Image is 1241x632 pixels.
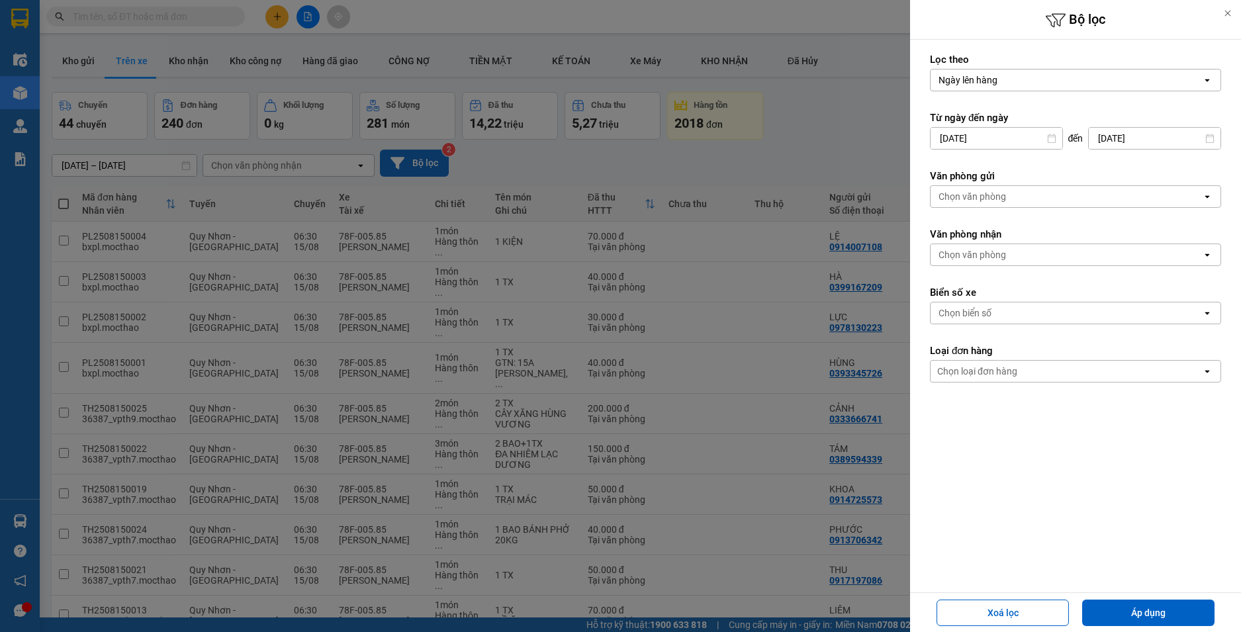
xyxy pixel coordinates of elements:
[1202,249,1213,260] svg: open
[1202,191,1213,202] svg: open
[939,73,997,87] div: Ngày lên hàng
[937,600,1069,626] button: Xoá lọc
[1082,600,1215,626] button: Áp dụng
[1089,128,1220,149] input: Select a date.
[937,365,1017,378] div: Chọn loại đơn hàng
[939,248,1006,261] div: Chọn văn phòng
[930,169,1221,183] label: Văn phòng gửi
[1202,366,1213,377] svg: open
[930,111,1221,124] label: Từ ngày đến ngày
[1068,132,1083,145] span: đến
[939,190,1006,203] div: Chọn văn phòng
[999,73,1000,87] input: Selected Ngày lên hàng.
[930,344,1221,357] label: Loại đơn hàng
[931,128,1062,149] input: Select a date.
[930,286,1221,299] label: Biển số xe
[910,10,1241,30] h6: Bộ lọc
[930,228,1221,241] label: Văn phòng nhận
[939,306,991,320] div: Chọn biển số
[930,53,1221,66] label: Lọc theo
[1202,75,1213,85] svg: open
[1202,308,1213,318] svg: open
